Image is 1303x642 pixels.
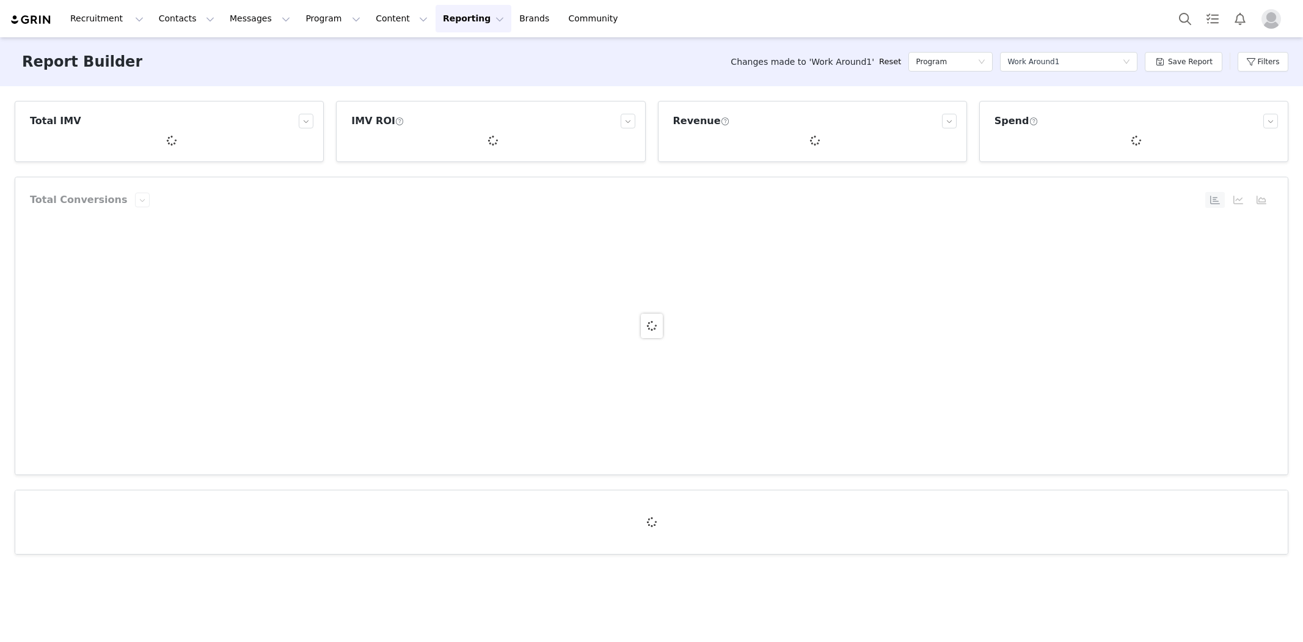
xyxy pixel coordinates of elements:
h5: Program [916,53,947,71]
button: Contacts [151,5,222,32]
i: icon: down [1123,58,1130,67]
button: Profile [1254,9,1293,29]
div: Work Around1 [1007,53,1059,71]
h3: Revenue [673,114,730,128]
a: Brands [512,5,560,32]
h3: Spend [995,114,1038,128]
span: Changes made to 'Work Around1' [731,56,874,68]
button: Notifications [1227,5,1254,32]
button: Messages [222,5,297,32]
img: grin logo [10,14,53,26]
i: icon: down [978,58,985,67]
button: Program [298,5,368,32]
a: Tasks [1199,5,1226,32]
img: placeholder-profile.jpg [1261,9,1281,29]
button: Filters [1238,52,1288,72]
button: Recruitment [63,5,151,32]
a: Reset [879,56,901,68]
h3: Total IMV [30,114,81,128]
button: Save Report [1145,52,1222,72]
h3: Report Builder [22,51,142,73]
button: Reporting [436,5,511,32]
article: Program [15,490,1288,555]
h3: IMV ROI [351,114,404,128]
button: Search [1172,5,1199,32]
a: Community [561,5,631,32]
button: Content [368,5,435,32]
